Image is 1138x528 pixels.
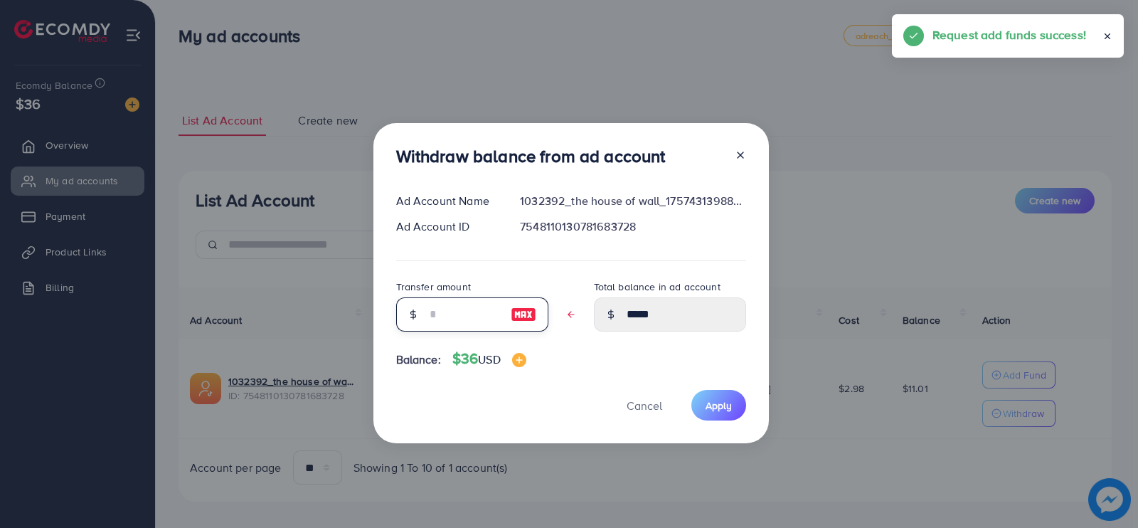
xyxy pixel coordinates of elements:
[706,398,732,413] span: Apply
[385,193,509,209] div: Ad Account Name
[609,390,680,421] button: Cancel
[396,146,666,167] h3: Withdraw balance from ad account
[396,352,441,368] span: Balance:
[385,218,509,235] div: Ad Account ID
[452,350,526,368] h4: $36
[509,193,757,209] div: 1032392_the house of wall_1757431398893
[691,390,746,421] button: Apply
[509,218,757,235] div: 7548110130781683728
[511,306,536,323] img: image
[512,353,526,367] img: image
[932,26,1086,44] h5: Request add funds success!
[594,280,720,294] label: Total balance in ad account
[478,352,500,367] span: USD
[396,280,471,294] label: Transfer amount
[627,398,662,413] span: Cancel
